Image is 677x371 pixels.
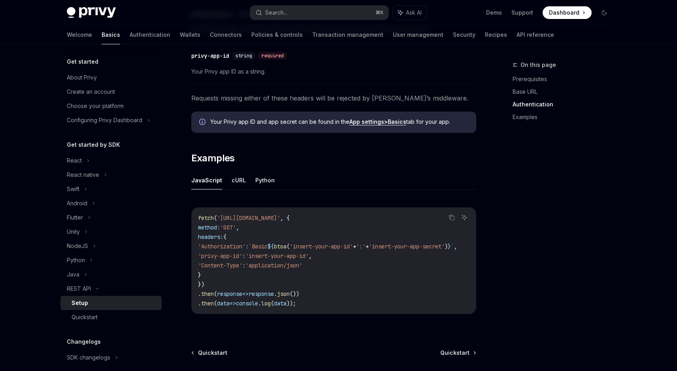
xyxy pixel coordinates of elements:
[217,214,280,221] span: '[URL][DOMAIN_NAME]'
[549,9,579,17] span: Dashboard
[67,184,79,194] div: Swift
[249,243,268,250] span: `Basic
[485,25,507,44] a: Recipes
[251,25,303,44] a: Policies & controls
[198,224,220,231] span: method:
[67,337,101,346] h5: Changelogs
[67,101,124,111] div: Choose your platform
[353,243,356,250] span: +
[511,9,533,17] a: Support
[198,300,201,307] span: .
[356,243,366,250] span: ':'
[198,290,201,297] span: .
[261,300,271,307] span: log
[250,6,388,20] button: Search...⌘K
[201,300,214,307] span: then
[440,349,475,357] a: Quickstart
[198,252,242,259] span: 'privy-app-id'
[67,7,116,18] img: dark logo
[214,300,217,307] span: (
[290,290,299,297] span: ())
[392,6,427,20] button: Ask AI
[192,349,227,357] a: Quickstart
[406,9,422,17] span: Ask AI
[198,349,227,357] span: Quickstart
[274,300,287,307] span: data
[217,290,242,297] span: response
[60,70,162,85] a: About Privy
[245,262,302,269] span: 'application/json'
[274,290,277,297] span: .
[199,119,207,127] svg: Info
[198,233,223,240] span: headers:
[180,25,200,44] a: Wallets
[287,300,296,307] span: ));
[517,25,554,44] a: API reference
[232,171,246,189] button: cURL
[191,93,476,104] span: Requests missing either of these headers will be rejected by [PERSON_NAME]’s middleware.
[130,25,170,44] a: Authentication
[210,25,242,44] a: Connectors
[486,9,502,17] a: Demo
[445,243,448,250] span: )
[513,73,617,85] a: Prerequisites
[214,214,217,221] span: (
[393,25,443,44] a: User management
[72,298,88,308] div: Setup
[369,243,445,250] span: 'insert-your-app-secret'
[67,73,97,82] div: About Privy
[191,171,222,189] button: JavaScript
[67,213,83,222] div: Flutter
[309,252,312,259] span: ,
[290,243,353,250] span: 'insert-your-app-id'
[274,243,287,250] span: btoa
[236,300,258,307] span: console
[67,25,92,44] a: Welcome
[230,300,236,307] span: =>
[448,243,451,250] span: }
[67,199,87,208] div: Android
[249,290,274,297] span: response
[258,52,287,60] div: required
[60,310,162,324] a: Quickstart
[287,243,290,250] span: (
[60,296,162,310] a: Setup
[513,111,617,123] a: Examples
[242,262,245,269] span: :
[513,85,617,98] a: Base URL
[60,85,162,99] a: Create an account
[67,87,115,97] div: Create an account
[280,214,290,221] span: , {
[214,290,217,297] span: (
[255,171,275,189] button: Python
[67,284,91,293] div: REST API
[242,290,249,297] span: =>
[198,281,204,288] span: })
[67,353,110,362] div: SDK changelogs
[366,243,369,250] span: +
[217,300,230,307] span: data
[191,152,235,165] span: Examples
[245,243,249,250] span: :
[375,9,384,16] span: ⌘ K
[67,170,99,180] div: React native
[236,224,239,231] span: ,
[191,52,229,60] div: privy-app-id
[451,243,454,250] span: `
[312,25,383,44] a: Transaction management
[72,312,98,322] div: Quickstart
[447,212,457,223] button: Copy the contents from the code block
[265,8,287,17] div: Search...
[67,256,85,265] div: Python
[198,271,201,278] span: }
[598,6,611,19] button: Toggle dark mode
[67,227,80,237] div: Unity
[277,290,290,297] span: json
[513,98,617,111] a: Authentication
[210,118,468,126] span: Your Privy app ID and app secret can be found in the tab for your app.
[67,57,98,66] h5: Get started
[349,118,406,125] a: App settings>Basics
[543,6,592,19] a: Dashboard
[223,233,226,240] span: {
[271,300,274,307] span: (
